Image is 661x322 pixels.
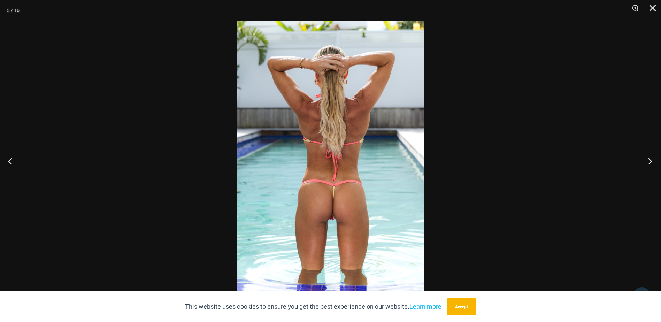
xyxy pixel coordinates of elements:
[447,298,476,315] button: Accept
[409,302,441,310] a: Learn more
[185,301,441,312] p: This website uses cookies to ensure you get the best experience on our website.
[635,144,661,178] button: Next
[7,5,20,16] div: 5 / 16
[237,21,424,301] img: Bubble Mesh Highlight Pink 323 Top 421 Micro 03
